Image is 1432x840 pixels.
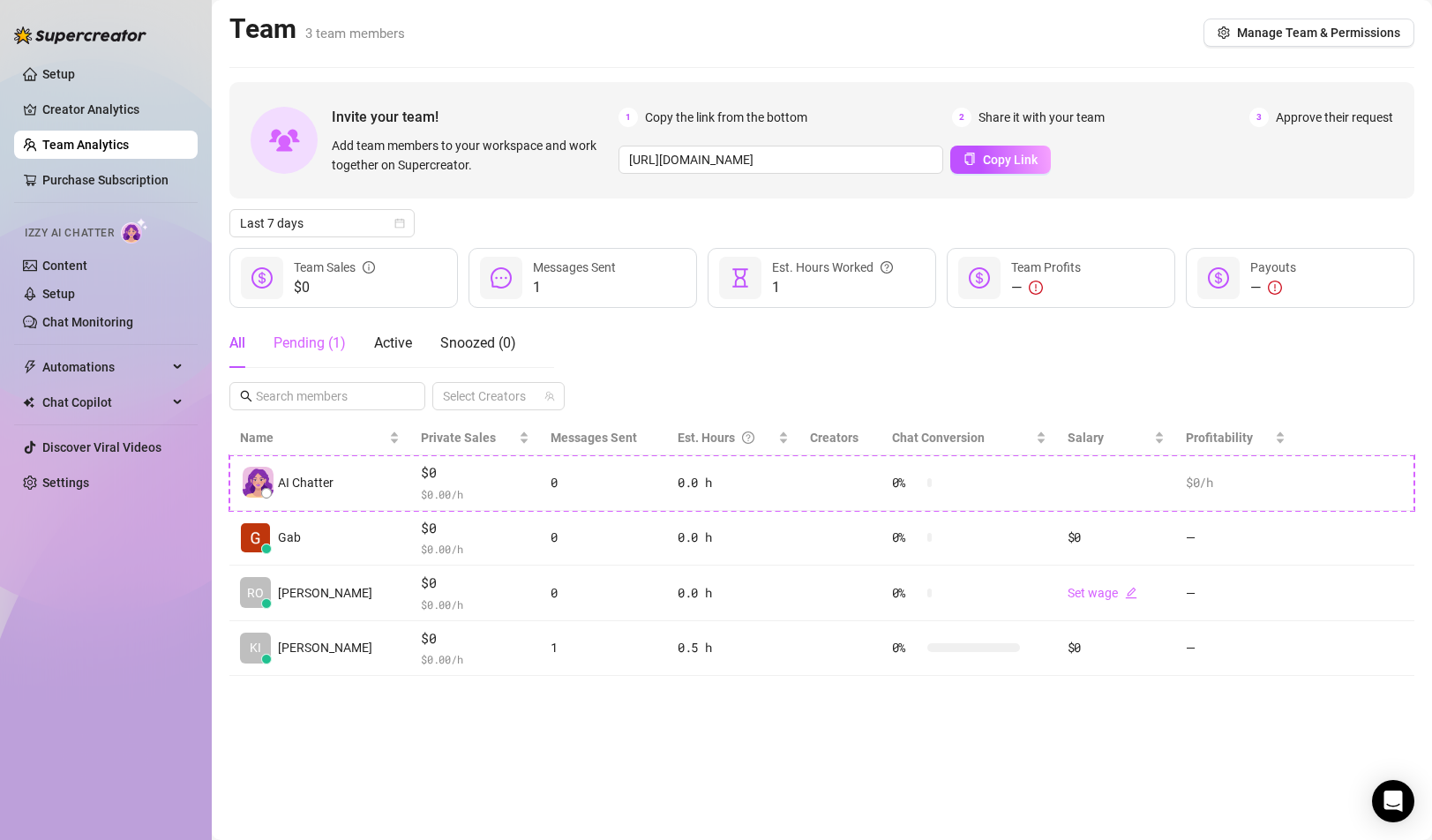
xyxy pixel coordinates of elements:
span: 1 [772,277,893,298]
span: Private Sales [421,431,496,445]
td: — [1175,566,1296,621]
span: Team Profits [1011,260,1081,274]
div: $0 [1068,638,1165,657]
span: Invite your team! [332,106,619,128]
span: 1 [619,108,638,127]
div: 0.0 h [678,528,789,547]
th: Creators [799,421,881,455]
div: 0 [551,473,656,492]
span: $ 0.00 /h [421,596,529,613]
div: All [229,333,245,354]
span: $0 [421,628,529,649]
div: 0 [551,528,656,547]
span: Automations [42,353,168,381]
span: Payouts [1250,260,1296,274]
img: Chat Copilot [23,396,34,409]
span: Salary [1068,431,1104,445]
span: Izzy AI Chatter [25,225,114,242]
a: Creator Analytics [42,95,184,124]
div: — [1250,277,1296,298]
span: dollar-circle [969,267,990,289]
span: Active [374,334,412,351]
span: 3 [1249,108,1269,127]
a: Chat Monitoring [42,315,133,329]
input: Search members [256,386,401,406]
span: 3 team members [305,26,405,41]
span: 0 % [892,528,920,547]
span: dollar-circle [251,267,273,289]
a: Content [42,259,87,273]
span: dollar-circle [1208,267,1229,289]
span: 0 % [892,638,920,657]
img: Gab [241,523,270,552]
a: Set wageedit [1068,586,1137,600]
div: 1 [551,638,656,657]
a: Setup [42,67,75,81]
span: Profitability [1186,431,1253,445]
span: Messages Sent [551,431,637,445]
img: logo-BBDzfeDw.svg [14,26,146,44]
a: Setup [42,287,75,301]
span: Copy Link [983,153,1038,167]
span: question-circle [742,428,754,447]
span: Share it with your team [978,108,1105,127]
div: 0.5 h [678,638,789,657]
span: [PERSON_NAME] [278,583,372,603]
span: info-circle [363,258,375,277]
div: Team Sales [294,258,375,277]
img: izzy-ai-chatter-avatar-DDCN_rTZ.svg [243,467,274,498]
span: 0 % [892,473,920,492]
h2: Team [229,12,405,46]
span: $ 0.00 /h [421,540,529,558]
button: Manage Team & Permissions [1203,19,1414,47]
span: Add team members to your workspace and work together on Supercreator. [332,136,611,175]
span: Chat Conversion [892,431,985,445]
span: Manage Team & Permissions [1237,26,1400,40]
span: $ 0.00 /h [421,650,529,668]
span: team [544,391,555,401]
span: AI Chatter [278,473,334,492]
span: Snoozed ( 0 ) [440,334,516,351]
span: 1 [533,277,616,298]
div: $0 /h [1186,473,1286,492]
span: search [240,390,252,402]
button: Copy Link [950,146,1051,174]
td: — [1175,621,1296,677]
a: Discover Viral Videos [42,440,161,454]
span: Approve their request [1276,108,1393,127]
span: edit [1125,587,1137,599]
span: Chat Copilot [42,388,168,416]
div: Est. Hours Worked [772,258,893,277]
img: AI Chatter [121,218,148,244]
span: $0 [421,518,529,539]
div: 0 [551,583,656,603]
a: Team Analytics [42,138,129,152]
span: question-circle [881,258,893,277]
span: thunderbolt [23,360,37,374]
div: Est. Hours [678,428,775,447]
span: copy [963,153,976,165]
span: 2 [952,108,971,127]
span: RO [247,583,264,603]
div: Pending ( 1 ) [274,333,346,354]
span: Copy the link from the bottom [645,108,807,127]
span: Gab [278,528,301,547]
span: Messages Sent [533,260,616,274]
div: — [1011,277,1081,298]
div: 0.0 h [678,583,789,603]
span: $0 [294,277,375,298]
a: Purchase Subscription [42,173,169,187]
span: 0 % [892,583,920,603]
span: hourglass [730,267,751,289]
div: 0.0 h [678,473,789,492]
span: message [491,267,512,289]
span: $ 0.00 /h [421,485,529,503]
span: $0 [421,573,529,594]
div: Open Intercom Messenger [1372,780,1414,822]
span: exclamation-circle [1268,281,1282,295]
td: — [1175,511,1296,566]
span: $0 [421,462,529,484]
span: [PERSON_NAME] [278,638,372,657]
span: KI [250,638,261,657]
span: exclamation-circle [1029,281,1043,295]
